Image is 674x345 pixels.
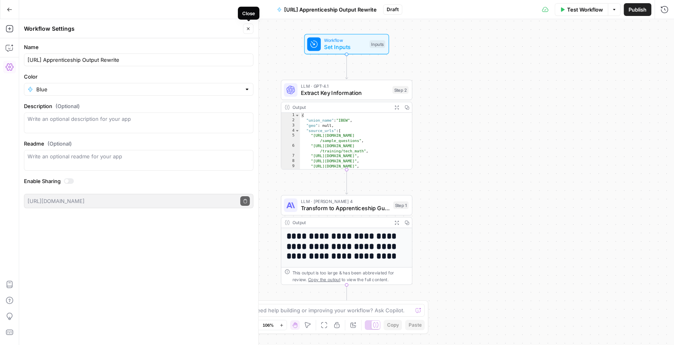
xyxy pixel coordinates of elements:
div: 7 [281,154,300,159]
span: Publish [629,6,646,14]
div: Output [292,219,389,226]
div: Close [242,10,255,17]
span: Set Inputs [324,43,366,51]
label: Enable Sharing [24,177,253,185]
div: 4 [281,128,300,133]
span: Copy [387,321,399,329]
button: [URL] Apprenticeship Output Rewrite [272,3,381,16]
g: Edge from step_2 to step_1 [345,169,348,194]
span: Transform to Apprenticeship Guide [301,204,390,212]
g: Edge from start to step_2 [345,54,348,79]
div: 1 [281,113,300,118]
span: LLM · GPT-4.1 [301,83,389,89]
div: WorkflowSet InputsInputs [281,34,412,54]
input: Blue [36,85,241,93]
div: 8 [281,159,300,164]
div: This output is too large & has been abbreviated for review. to view the full content. [292,269,408,283]
button: Paste [405,320,425,330]
span: Paste [408,321,421,329]
input: Untitled [28,56,250,64]
g: Edge from step_1 to end [345,284,348,309]
button: Test Workflow [555,3,608,16]
span: Draft [387,6,399,13]
span: Copy the output [308,277,340,282]
div: Inputs [370,40,385,48]
label: Color [24,73,253,81]
span: [URL] Apprenticeship Output Rewrite [284,6,377,14]
span: LLM · [PERSON_NAME] 4 [301,198,390,205]
div: 10 [281,169,300,179]
span: (Optional) [55,102,80,110]
label: Readme [24,140,253,148]
span: Test Workflow [567,6,603,14]
div: Output [292,104,389,110]
label: Description [24,102,253,110]
label: Name [24,43,253,51]
div: 2 [281,118,300,123]
div: Workflow Settings [24,25,241,33]
span: Toggle code folding, rows 4 through 33 [295,128,300,133]
div: 5 [281,133,300,144]
div: LLM · GPT-4.1Extract Key InformationStep 2Output{ "union_name":"IBEW", "geo": null, "source_urls"... [281,80,412,170]
button: Publish [624,3,651,16]
div: 6 [281,143,300,154]
div: 3 [281,123,300,128]
button: Copy [383,320,402,330]
div: 9 [281,164,300,169]
div: Step 1 [393,201,408,209]
span: Workflow [324,37,366,44]
div: Step 2 [392,86,408,94]
span: Toggle code folding, rows 1 through 34 [295,113,300,118]
span: (Optional) [47,140,72,148]
span: Extract Key Information [301,89,389,97]
span: 106% [263,322,274,328]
